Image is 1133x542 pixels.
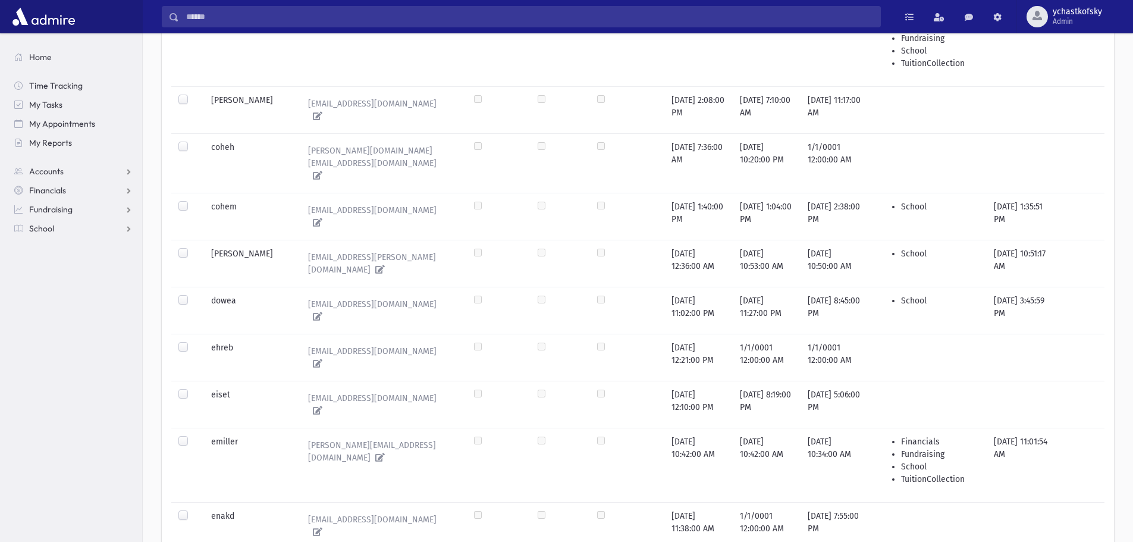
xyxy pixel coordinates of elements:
[299,510,459,542] a: [EMAIL_ADDRESS][DOMAIN_NAME]
[299,342,459,374] a: [EMAIL_ADDRESS][DOMAIN_NAME]
[733,287,801,334] td: [DATE] 11:27:00 PM
[204,240,291,287] td: [PERSON_NAME]
[801,287,870,334] td: [DATE] 8:45:00 PM
[901,473,980,485] li: TuitionCollection
[29,137,72,148] span: My Reports
[299,200,459,233] a: [EMAIL_ADDRESS][DOMAIN_NAME]
[901,57,980,70] li: TuitionCollection
[987,287,1055,334] td: [DATE] 3:45:59 PM
[987,193,1055,240] td: [DATE] 1:35:51 PM
[1053,7,1102,17] span: ychastkofsky
[179,6,880,27] input: Search
[299,247,459,280] a: [EMAIL_ADDRESS][PERSON_NAME][DOMAIN_NAME]
[5,48,142,67] a: Home
[664,86,733,133] td: [DATE] 2:08:00 PM
[204,86,291,133] td: [PERSON_NAME]
[29,99,62,110] span: My Tasks
[204,133,291,193] td: coheh
[664,193,733,240] td: [DATE] 1:40:00 PM
[733,86,801,133] td: [DATE] 7:10:00 AM
[987,428,1055,502] td: [DATE] 11:01:54 AM
[801,193,870,240] td: [DATE] 2:38:00 PM
[801,381,870,428] td: [DATE] 5:06:00 PM
[299,141,459,186] a: [PERSON_NAME][DOMAIN_NAME][EMAIL_ADDRESS][DOMAIN_NAME]
[901,448,980,460] li: Fundraising
[29,166,64,177] span: Accounts
[29,223,54,234] span: School
[5,219,142,238] a: School
[664,240,733,287] td: [DATE] 12:36:00 AM
[733,381,801,428] td: [DATE] 8:19:00 PM
[29,118,95,129] span: My Appointments
[901,295,980,307] li: School
[204,428,291,502] td: emiller
[901,45,980,57] li: School
[664,287,733,334] td: [DATE] 11:02:00 PM
[29,185,66,196] span: Financials
[801,86,870,133] td: [DATE] 11:17:00 AM
[299,389,459,421] a: [EMAIL_ADDRESS][DOMAIN_NAME]
[733,133,801,193] td: [DATE] 10:20:00 PM
[5,133,142,152] a: My Reports
[901,460,980,473] li: School
[1053,17,1102,26] span: Admin
[901,32,980,45] li: Fundraising
[5,181,142,200] a: Financials
[204,287,291,334] td: dowea
[5,76,142,95] a: Time Tracking
[901,436,980,448] li: Financials
[29,204,73,215] span: Fundraising
[664,428,733,502] td: [DATE] 10:42:00 AM
[204,334,291,381] td: ehreb
[5,200,142,219] a: Fundraising
[299,94,459,126] a: [EMAIL_ADDRESS][DOMAIN_NAME]
[801,334,870,381] td: 1/1/0001 12:00:00 AM
[733,193,801,240] td: [DATE] 1:04:00 PM
[204,381,291,428] td: eiset
[733,240,801,287] td: [DATE] 10:53:00 AM
[901,247,980,260] li: School
[5,95,142,114] a: My Tasks
[299,295,459,327] a: [EMAIL_ADDRESS][DOMAIN_NAME]
[29,52,52,62] span: Home
[987,240,1055,287] td: [DATE] 10:51:17 AM
[901,200,980,213] li: School
[733,428,801,502] td: [DATE] 10:42:00 AM
[5,114,142,133] a: My Appointments
[664,381,733,428] td: [DATE] 12:10:00 PM
[801,428,870,502] td: [DATE] 10:34:00 AM
[733,334,801,381] td: 1/1/0001 12:00:00 AM
[801,240,870,287] td: [DATE] 10:50:00 AM
[664,133,733,193] td: [DATE] 7:36:00 AM
[29,80,83,91] span: Time Tracking
[299,436,459,468] a: [PERSON_NAME][EMAIL_ADDRESS][DOMAIN_NAME]
[5,162,142,181] a: Accounts
[204,193,291,240] td: cohem
[10,5,78,29] img: AdmirePro
[664,334,733,381] td: [DATE] 12:21:00 PM
[801,133,870,193] td: 1/1/0001 12:00:00 AM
